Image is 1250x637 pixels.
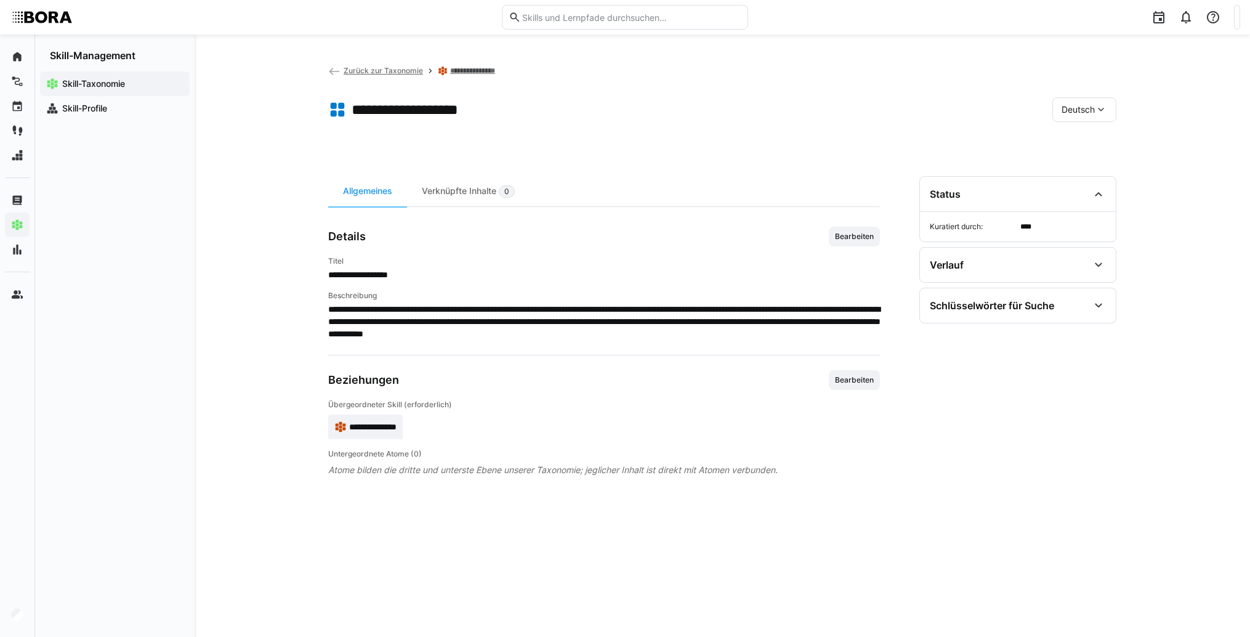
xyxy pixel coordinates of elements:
input: Skills und Lernpfade durchsuchen… [521,12,741,23]
h4: Untergeordnete Atome (0) [328,449,880,459]
div: Allgemeines [328,176,407,206]
span: Atome bilden die dritte und unterste Ebene unserer Taxonomie; jeglicher Inhalt ist direkt mit Ato... [328,464,880,476]
button: Bearbeiten [829,227,880,246]
h4: Übergeordneter Skill (erforderlich) [328,400,880,410]
h4: Titel [328,256,880,266]
div: Verknüpfte Inhalte [407,176,530,206]
div: Schlüsselwörter für Suche [930,299,1054,312]
h3: Details [328,230,366,243]
span: Bearbeiten [834,232,875,241]
span: Zurück zur Taxonomie [344,66,423,75]
span: Kuratiert durch: [930,222,1015,232]
a: Zurück zur Taxonomie [328,66,423,75]
span: Bearbeiten [834,375,875,385]
button: Bearbeiten [829,370,880,390]
h3: Beziehungen [328,373,399,387]
span: Deutsch [1062,103,1095,116]
div: Status [930,188,961,200]
span: 0 [504,187,509,197]
div: Verlauf [930,259,964,271]
h4: Beschreibung [328,291,880,301]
